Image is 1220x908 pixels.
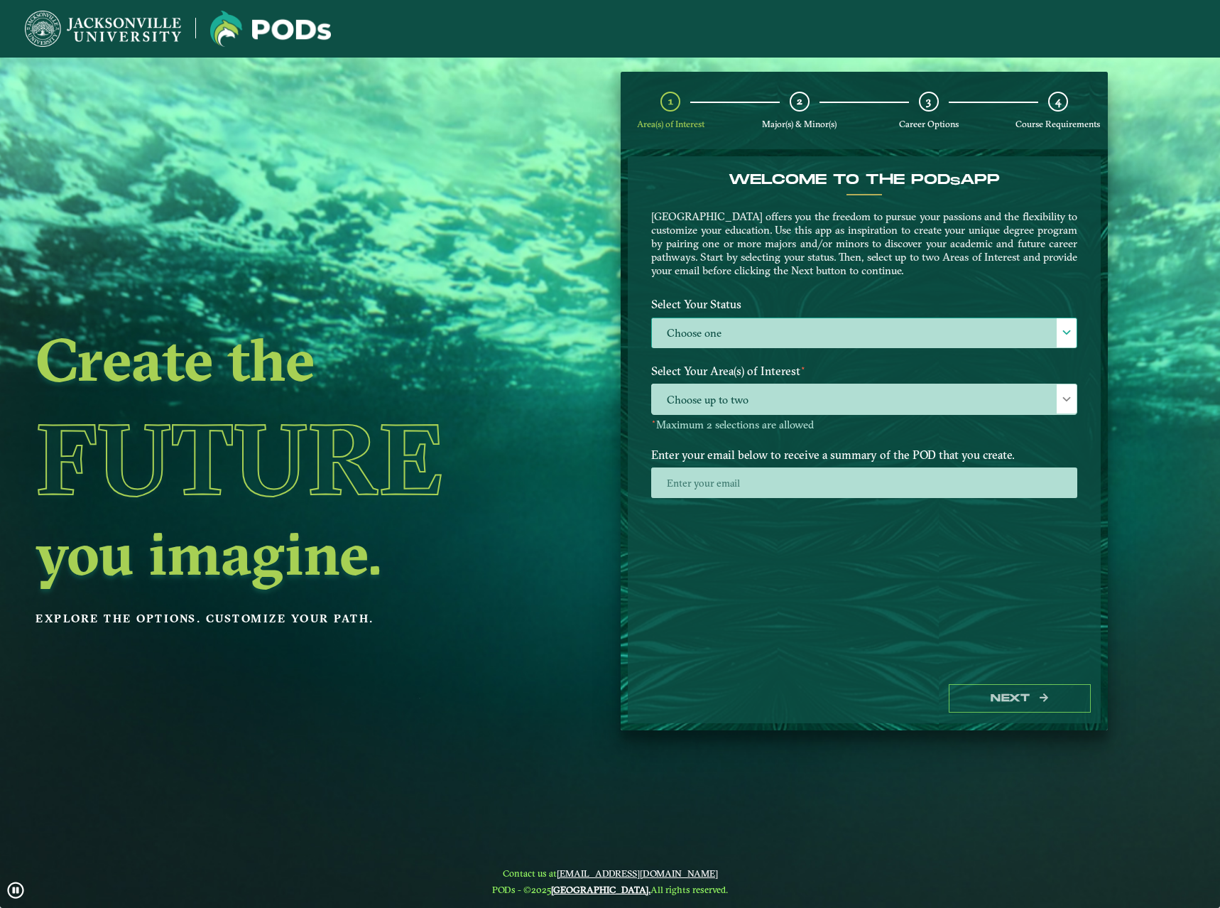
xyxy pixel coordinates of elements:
span: Choose up to two [652,384,1077,415]
label: Select Your Area(s) of Interest [641,358,1088,384]
input: Enter your email [651,467,1077,498]
span: 4 [1055,94,1061,108]
a: [EMAIL_ADDRESS][DOMAIN_NAME] [557,868,718,879]
a: [GEOGRAPHIC_DATA]. [551,884,650,895]
label: Choose one [652,318,1077,349]
sup: ⋆ [800,362,806,373]
span: PODs - ©2025 All rights reserved. [492,884,728,895]
p: Explore the options. Customize your path. [36,608,513,629]
label: Select Your Status [641,291,1088,318]
img: Jacksonville University logo [25,11,181,47]
label: Enter your email below to receive a summary of the POD that you create. [641,441,1088,467]
sup: ⋆ [651,416,656,426]
span: 2 [797,94,802,108]
span: Major(s) & Minor(s) [762,119,837,129]
h4: Welcome to the POD app [651,171,1077,188]
p: Maximum 2 selections are allowed [651,418,1077,432]
img: Jacksonville University logo [210,11,331,47]
span: 1 [668,94,673,108]
h2: you imagine. [36,524,513,583]
button: Next [949,684,1091,713]
h1: Future [36,394,513,524]
span: Contact us at [492,868,728,879]
sub: s [950,175,960,188]
span: Area(s) of Interest [637,119,704,129]
h2: Create the [36,330,513,389]
span: Course Requirements [1015,119,1100,129]
p: [GEOGRAPHIC_DATA] offers you the freedom to pursue your passions and the flexibility to customize... [651,210,1077,277]
span: Career Options [899,119,959,129]
span: 3 [926,94,931,108]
